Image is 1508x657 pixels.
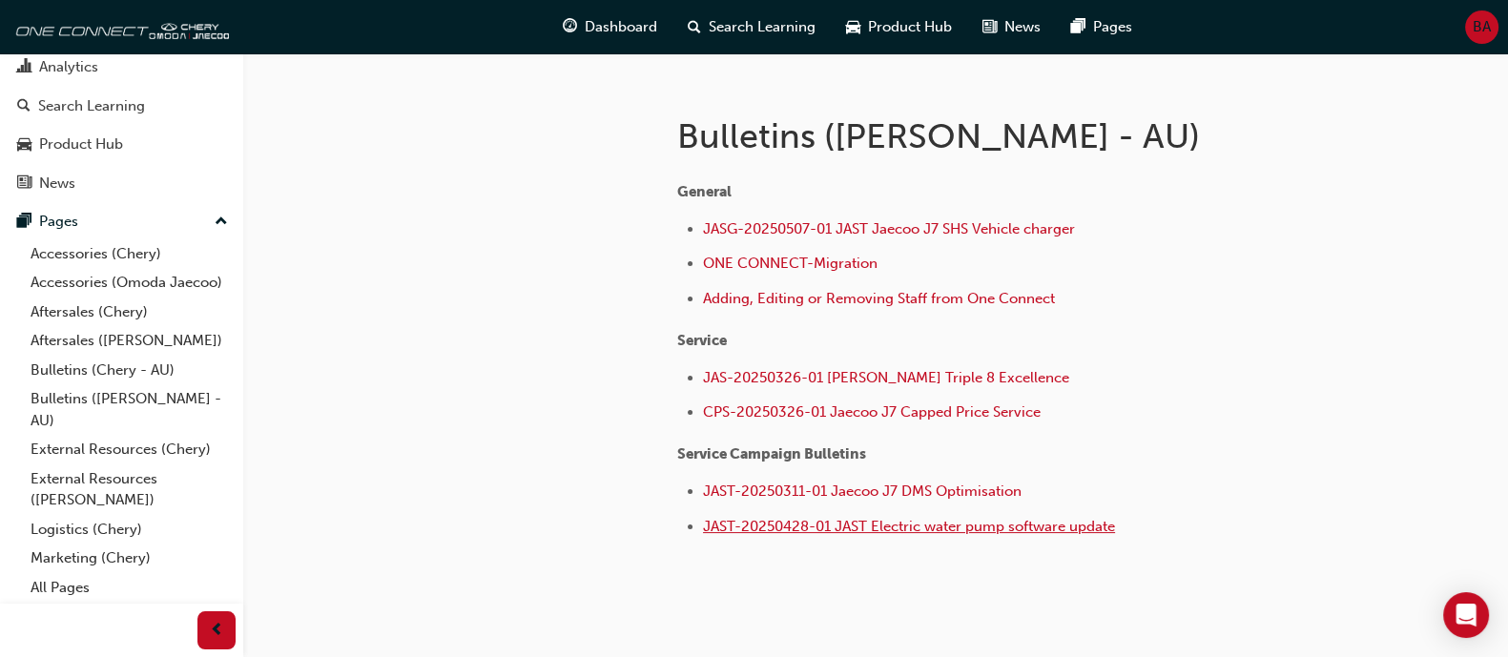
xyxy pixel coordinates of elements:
[10,8,229,46] img: oneconnect
[23,356,236,385] a: Bulletins (Chery - AU)
[23,326,236,356] a: Aftersales ([PERSON_NAME])
[868,16,952,38] span: Product Hub
[8,204,236,239] button: Pages
[967,8,1056,47] a: news-iconNews
[688,15,701,39] span: search-icon
[563,15,577,39] span: guage-icon
[23,384,236,435] a: Bulletins ([PERSON_NAME] - AU)
[1443,592,1489,638] div: Open Intercom Messenger
[23,573,236,603] a: All Pages
[17,98,31,115] span: search-icon
[17,214,31,231] span: pages-icon
[1093,16,1132,38] span: Pages
[672,8,831,47] a: search-iconSearch Learning
[17,136,31,154] span: car-icon
[1071,15,1085,39] span: pages-icon
[703,369,1069,386] a: JAS-20250326-01 [PERSON_NAME] Triple 8 Excellence
[39,56,98,78] div: Analytics
[1473,16,1491,38] span: BA
[23,515,236,544] a: Logistics (Chery)
[23,464,236,515] a: External Resources ([PERSON_NAME])
[38,95,145,117] div: Search Learning
[677,183,732,200] span: General
[703,482,1022,500] a: JAST-20250311-01 Jaecoo J7 DMS Optimisation
[17,59,31,76] span: chart-icon
[8,50,236,85] a: Analytics
[39,211,78,233] div: Pages
[1004,16,1041,38] span: News
[8,127,236,162] a: Product Hub
[1465,10,1498,44] button: BA
[39,173,75,195] div: News
[677,445,866,462] span: Service Campaign Bulletins
[17,175,31,193] span: news-icon
[677,332,727,349] span: Service
[1056,8,1147,47] a: pages-iconPages
[215,210,228,235] span: up-icon
[8,89,236,124] a: Search Learning
[709,16,816,38] span: Search Learning
[831,8,967,47] a: car-iconProduct Hub
[677,115,1303,157] h1: Bulletins ([PERSON_NAME] - AU)
[982,15,997,39] span: news-icon
[8,166,236,201] a: News
[703,290,1055,307] a: Adding, Editing or Removing Staff from One Connect
[39,133,123,155] div: Product Hub
[23,239,236,269] a: Accessories (Chery)
[23,435,236,464] a: External Resources (Chery)
[703,255,878,272] a: ONE CONNECT-Migration
[547,8,672,47] a: guage-iconDashboard
[23,298,236,327] a: Aftersales (Chery)
[703,518,1115,535] a: JAST-20250428-01 JAST Electric water pump software update
[23,268,236,298] a: Accessories (Omoda Jaecoo)
[703,220,1075,237] a: JASG-20250507-01 JAST Jaecoo J7 SHS Vehicle charger
[846,15,860,39] span: car-icon
[703,403,1041,421] a: CPS-20250326-01 Jaecoo J7 Capped Price Service
[585,16,657,38] span: Dashboard
[210,619,224,643] span: prev-icon
[23,544,236,573] a: Marketing (Chery)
